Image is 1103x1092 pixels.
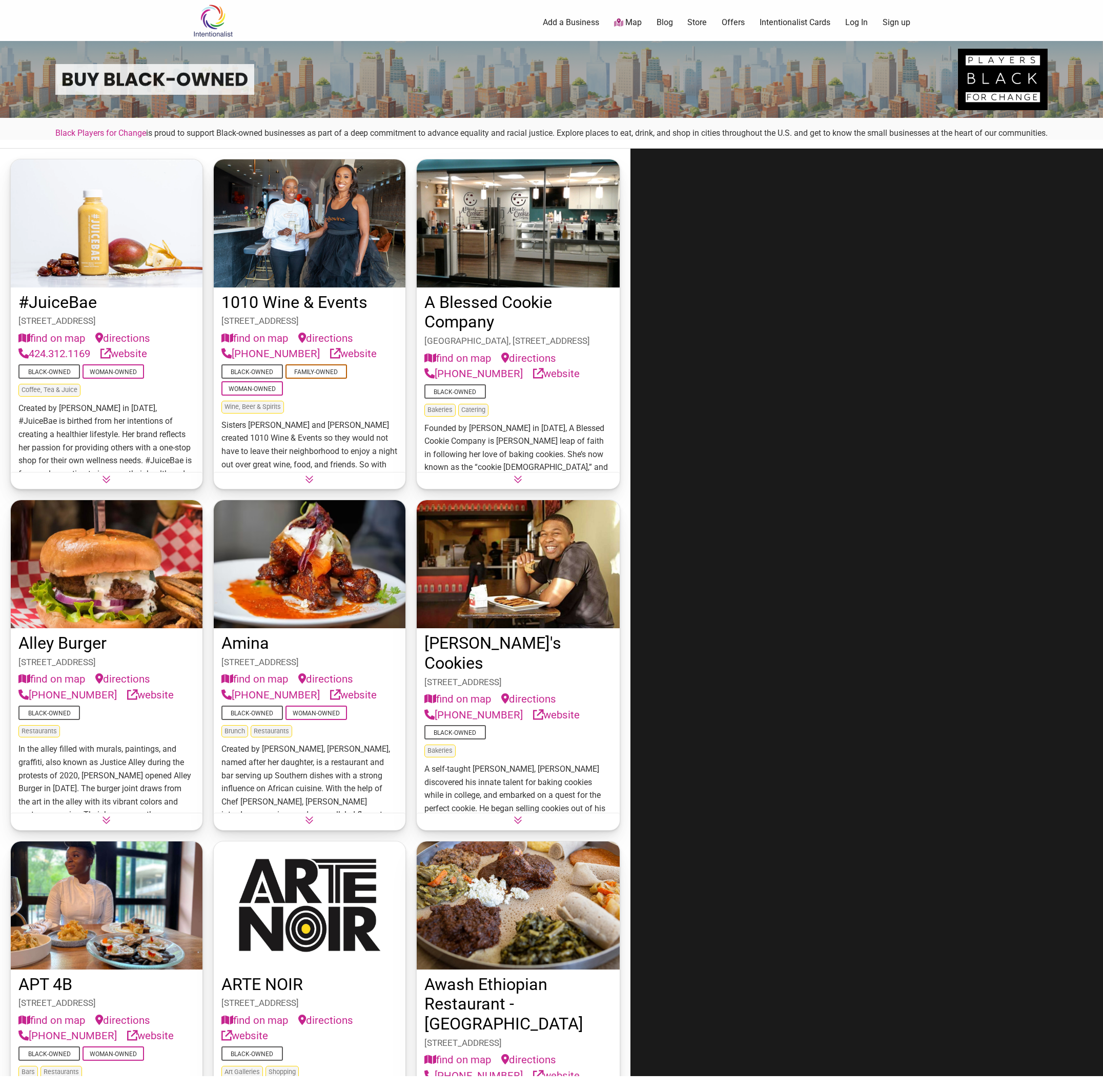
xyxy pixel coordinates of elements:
a: directions [95,1013,150,1028]
img: Alley Burger [11,500,202,628]
a: website [533,366,580,382]
span: Black-Owned [221,1046,283,1061]
a: directions [501,691,556,707]
a: Alley Burger [18,633,107,653]
a: website [330,346,377,362]
a: Amina [221,633,269,653]
span: Restaurants [251,725,292,738]
div: [STREET_ADDRESS] [18,656,195,669]
a: [PHONE_NUMBER] [18,687,117,703]
img: Black Players for Change Logo [958,49,1048,110]
img: A Blessed Cookie Co [417,159,620,287]
span: Black-Owned [18,364,80,379]
a: Map [614,17,642,29]
a: [PHONE_NUMBER] [424,1068,523,1084]
a: directions [298,331,353,346]
p: Founded by [PERSON_NAME] in [DATE], A Blessed Cookie Company is [PERSON_NAME] leap of faith in fo... [424,422,612,540]
a: 1010 Wine & Events [221,293,367,312]
span: Black-Owned [221,706,283,720]
img: anthony's cookies [417,500,620,628]
a: website [221,1028,268,1044]
span: Bakeries [424,745,456,757]
button: find on map [424,351,491,366]
a: [PHONE_NUMBER] [424,366,523,382]
span: Bakeries [424,404,456,417]
span: Bars [18,1066,38,1079]
span: Black-Owned [424,384,486,399]
span: Art Galleries [221,1066,263,1079]
div: [STREET_ADDRESS] [221,315,398,328]
span: Black-Owned [18,1046,80,1061]
a: directions [95,671,150,687]
a: Blog [657,17,673,28]
button: find on map [18,1013,85,1028]
a: A Blessed Cookie Company [424,293,552,332]
a: [PHONE_NUMBER] [18,1028,117,1044]
a: website [533,1068,580,1084]
a: Awash Ethiopian Restaurant - [GEOGRAPHIC_DATA] [424,975,583,1034]
a: website [100,346,147,362]
span: Woman-Owned [83,1046,144,1061]
button: find on map [221,1013,288,1028]
div: [STREET_ADDRESS] [221,656,398,669]
span: Woman-Owned [285,706,347,720]
a: Sign up [883,17,910,28]
a: [PHONE_NUMBER] [221,346,320,362]
span: Black-Owned [424,725,486,739]
span: Black-Owned [18,706,80,720]
span: Wine, Beer & Spirits [221,401,284,414]
span: Woman-Owned [83,364,144,379]
div: [STREET_ADDRESS] [18,315,195,328]
span: Shopping [265,1066,299,1079]
a: [PHONE_NUMBER] [424,707,523,723]
img: Arte Noir [214,841,405,970]
img: Amina Philadelphia The Infatuation [214,500,405,628]
div: [GEOGRAPHIC_DATA], [STREET_ADDRESS] [424,335,612,348]
a: website [127,1028,174,1044]
a: Intentionalist Cards [760,17,830,28]
a: directions [298,1013,353,1028]
span: Catering [458,404,488,417]
img: Awash ethiopian miami [417,841,620,970]
span: Restaurants [40,1066,82,1079]
a: website [330,687,377,703]
p: Created by [PERSON_NAME] in [DATE], #JuiceBae is birthed from her intentions of creating a health... [18,402,195,520]
span: Coffee, Tea & Juice [18,384,80,397]
img: Intentionalist [189,4,237,37]
div: [STREET_ADDRESS] [221,997,398,1010]
a: directions [95,331,150,346]
a: Offers [722,17,745,28]
img: juicebae LA [11,159,202,287]
a: directions [501,1052,556,1068]
span: Family-Owned [285,364,347,379]
p: Sisters [PERSON_NAME] and [PERSON_NAME] created 1010 Wine & Events so they would not have to leav... [221,419,398,563]
p: is proud to support Black-owned businesses as part of a deep commitment to advance equality and r... [9,127,1094,140]
button: find on map [424,1052,491,1068]
div: [STREET_ADDRESS] [424,1037,612,1050]
button: find on map [18,331,85,346]
a: Black Players for Change [55,128,146,138]
a: Store [687,17,707,28]
button: find on map [18,671,85,687]
a: #JuiceBae [18,293,97,312]
img: 1010 Wine and Events [214,159,405,287]
button: find on map [221,331,288,346]
div: [STREET_ADDRESS] [18,997,195,1010]
span: Restaurants [18,725,60,738]
a: [PHONE_NUMBER] [221,687,320,703]
a: APT 4B [18,975,72,994]
span: Black-Owned [221,364,283,379]
div: [STREET_ADDRESS] [424,676,612,689]
a: directions [298,671,353,687]
a: Add a Business [543,17,599,28]
a: 424.312.1169 [18,346,90,362]
a: [PERSON_NAME]'s Cookies [424,633,561,673]
p: In the alley filled with murals, paintings, and graffiti, also known as Justice Alley during the ... [18,743,195,913]
span: A self-taught [PERSON_NAME], [PERSON_NAME] discovered his innate talent for baking cookies while ... [424,764,610,931]
a: website [127,687,174,703]
button: find on map [221,671,288,687]
a: website [533,707,580,723]
img: APT 4B photo credit- food and wine [11,841,202,970]
p: Created by [PERSON_NAME], [PERSON_NAME], named after her daughter, is a restaurant and bar servin... [221,743,398,913]
button: find on map [424,691,491,707]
